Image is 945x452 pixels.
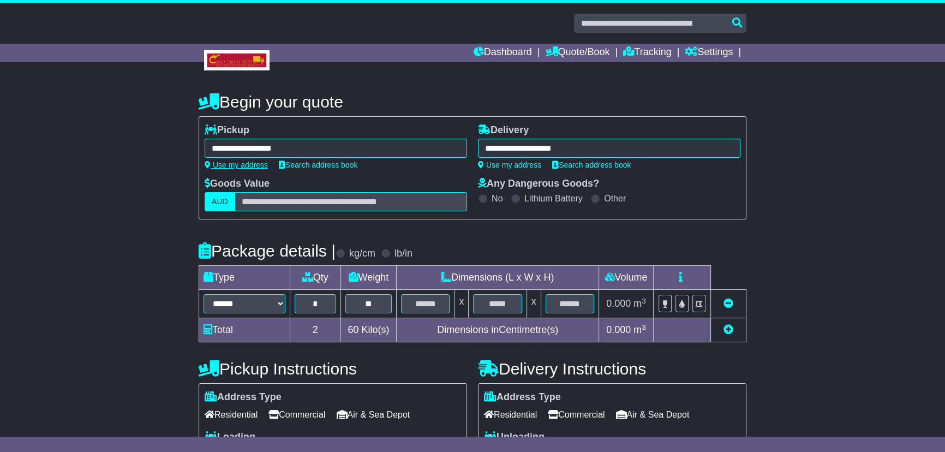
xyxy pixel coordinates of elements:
[199,242,336,260] h4: Package details |
[606,324,631,335] span: 0.000
[205,406,258,423] span: Residential
[604,193,626,204] label: Other
[478,178,599,190] label: Any Dangerous Goods?
[394,248,412,260] label: lb/in
[340,266,397,290] td: Weight
[633,324,646,335] span: m
[552,160,631,169] a: Search address book
[478,160,541,169] a: Use my address
[205,192,235,211] label: AUD
[474,44,532,62] a: Dashboard
[205,124,249,136] label: Pickup
[397,318,599,342] td: Dimensions in Centimetre(s)
[492,193,503,204] label: No
[478,360,746,378] h4: Delivery Instructions
[337,406,410,423] span: Air & Sea Depot
[484,391,561,403] label: Address Type
[642,323,646,331] sup: 3
[205,178,270,190] label: Goods Value
[545,44,609,62] a: Quote/Book
[199,318,290,342] td: Total
[599,266,653,290] td: Volume
[484,431,545,443] label: Unloading
[484,406,537,423] span: Residential
[454,290,469,318] td: x
[616,406,690,423] span: Air & Sea Depot
[723,298,733,309] a: Remove this item
[348,324,358,335] span: 60
[290,266,341,290] td: Qty
[199,266,290,290] td: Type
[279,160,357,169] a: Search address book
[199,360,467,378] h4: Pickup Instructions
[290,318,341,342] td: 2
[633,298,646,309] span: m
[340,318,397,342] td: Kilo(s)
[478,124,529,136] label: Delivery
[524,193,583,204] label: Lithium Battery
[623,44,671,62] a: Tracking
[205,431,255,443] label: Loading
[199,93,746,111] h4: Begin your quote
[642,297,646,305] sup: 3
[349,248,375,260] label: kg/cm
[205,160,268,169] a: Use my address
[205,391,282,403] label: Address Type
[527,290,541,318] td: x
[268,406,325,423] span: Commercial
[723,324,733,335] a: Add new item
[548,406,605,423] span: Commercial
[606,298,631,309] span: 0.000
[397,266,599,290] td: Dimensions (L x W x H)
[685,44,733,62] a: Settings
